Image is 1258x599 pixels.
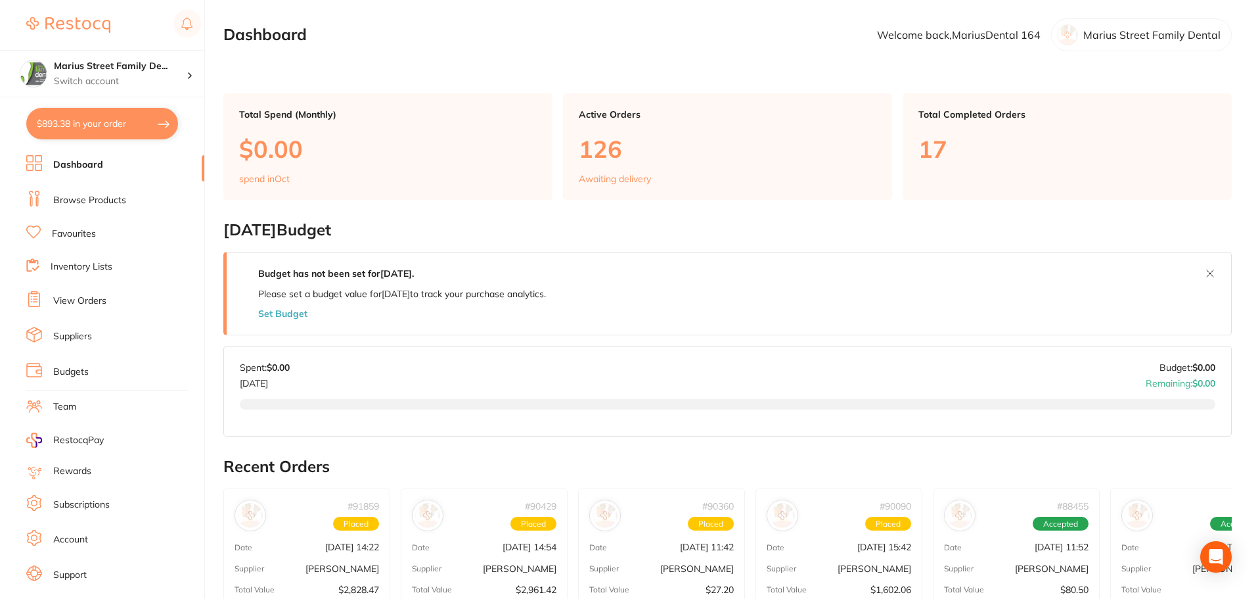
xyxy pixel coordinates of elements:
p: [PERSON_NAME] [305,563,379,574]
button: Set Budget [258,308,307,319]
div: Open Intercom Messenger [1200,541,1232,573]
a: Suppliers [53,330,92,343]
a: View Orders [53,295,106,308]
p: Date [944,543,962,552]
p: Total Value [235,585,275,594]
p: $0.00 [239,135,537,162]
p: # 90360 [702,500,734,511]
strong: Budget has not been set for [DATE] . [258,268,414,279]
p: Total Completed Orders [918,109,1216,120]
span: RestocqPay [53,434,104,447]
a: Rewards [53,465,91,478]
a: Restocq Logo [26,10,110,40]
img: Henry Schein Halas [947,503,972,528]
p: [DATE] 11:52 [1035,542,1089,552]
p: Switch account [54,75,187,88]
a: Budgets [53,366,89,379]
a: RestocqPay [26,433,104,448]
span: Placed [510,517,556,531]
p: Remaining: [1146,373,1215,389]
span: Placed [865,517,911,531]
p: $27.20 [706,585,734,595]
p: Supplier [235,564,264,573]
p: $1,602.06 [870,585,911,595]
p: [DATE] [240,373,290,389]
img: Henry Schein Halas [1125,503,1150,528]
p: $2,828.47 [338,585,379,595]
p: Total Spend (Monthly) [239,109,537,120]
strong: $0.00 [1192,362,1215,373]
p: Supplier [1121,564,1151,573]
img: Restocq Logo [26,17,110,33]
strong: $0.00 [1192,377,1215,389]
p: Budget: [1159,362,1215,373]
a: Subscriptions [53,498,110,512]
p: Total Value [767,585,807,594]
img: Henry Schein Halas [238,503,263,528]
h2: Dashboard [223,26,307,44]
a: Total Spend (Monthly)$0.00spend inOct [223,93,552,200]
a: Active Orders126Awaiting delivery [563,93,892,200]
p: Total Value [944,585,984,594]
p: [DATE] 14:22 [325,542,379,552]
p: [PERSON_NAME] [660,563,734,574]
p: Supplier [412,564,441,573]
p: # 91859 [348,500,379,511]
img: Henry Schein Halas [593,503,618,528]
span: Placed [333,517,379,531]
p: $2,961.42 [516,585,556,595]
p: Welcome back, MariusDental 164 [877,29,1041,41]
p: [PERSON_NAME] [838,563,911,574]
p: Total Value [589,585,629,594]
p: [DATE] 14:54 [503,542,556,552]
p: Total Value [412,585,452,594]
a: Account [53,533,88,546]
img: RestocqPay [26,433,42,448]
a: Favourites [52,228,96,241]
span: Placed [688,517,734,531]
p: Supplier [944,564,974,573]
p: Active Orders [579,109,876,120]
p: [DATE] 11:42 [680,542,734,552]
a: Browse Products [53,194,126,207]
h4: Marius Street Family Dental [54,60,187,73]
p: spend in Oct [239,174,290,184]
p: Supplier [767,564,796,573]
strong: $0.00 [267,362,290,373]
p: Date [412,543,430,552]
p: Marius Street Family Dental [1083,29,1221,41]
a: Team [53,400,76,414]
p: Date [235,543,252,552]
p: [DATE] 15:42 [857,542,911,552]
img: Marius Street Family Dental [20,60,47,87]
p: Awaiting delivery [579,174,651,184]
p: [PERSON_NAME] [483,563,556,574]
p: Date [1121,543,1139,552]
p: Please set a budget value for [DATE] to track your purchase analytics. [258,289,546,299]
h2: [DATE] Budget [223,221,1232,239]
span: Accepted [1033,517,1089,531]
p: [PERSON_NAME] [1015,563,1089,574]
p: Date [589,543,607,552]
p: Spent: [240,362,290,373]
p: # 90090 [880,500,911,511]
a: Total Completed Orders17 [903,93,1232,200]
a: Inventory Lists [51,260,112,274]
p: # 90429 [525,500,556,511]
button: $893.38 in your order [26,108,178,139]
p: $80.50 [1060,585,1089,595]
a: Support [53,569,87,582]
p: Supplier [589,564,619,573]
img: Henry Schein Halas [415,503,440,528]
p: # 88455 [1057,500,1089,511]
a: Dashboard [53,158,103,172]
p: Total Value [1121,585,1161,594]
h2: Recent Orders [223,458,1232,476]
img: Henry Schein Halas [770,503,795,528]
p: Date [767,543,784,552]
p: 126 [579,135,876,162]
p: 17 [918,135,1216,162]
